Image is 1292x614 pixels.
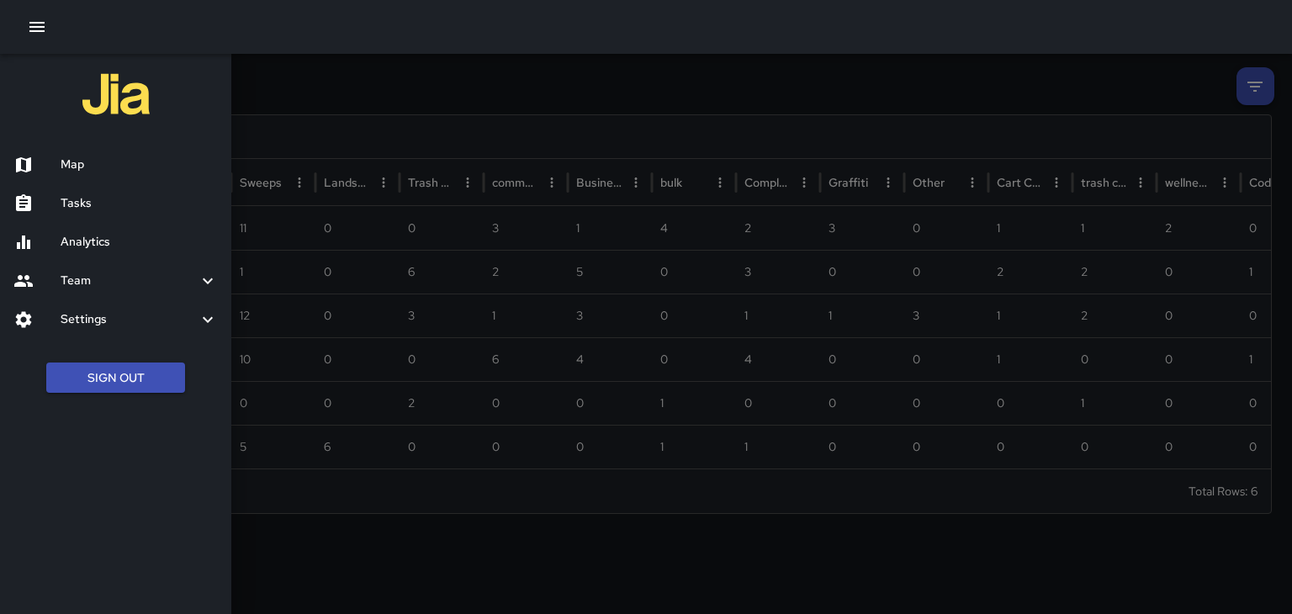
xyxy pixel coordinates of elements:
[46,363,185,394] button: Sign Out
[61,194,218,213] h6: Tasks
[61,310,198,329] h6: Settings
[61,233,218,251] h6: Analytics
[82,61,150,128] img: jia-logo
[61,156,218,174] h6: Map
[61,272,198,290] h6: Team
